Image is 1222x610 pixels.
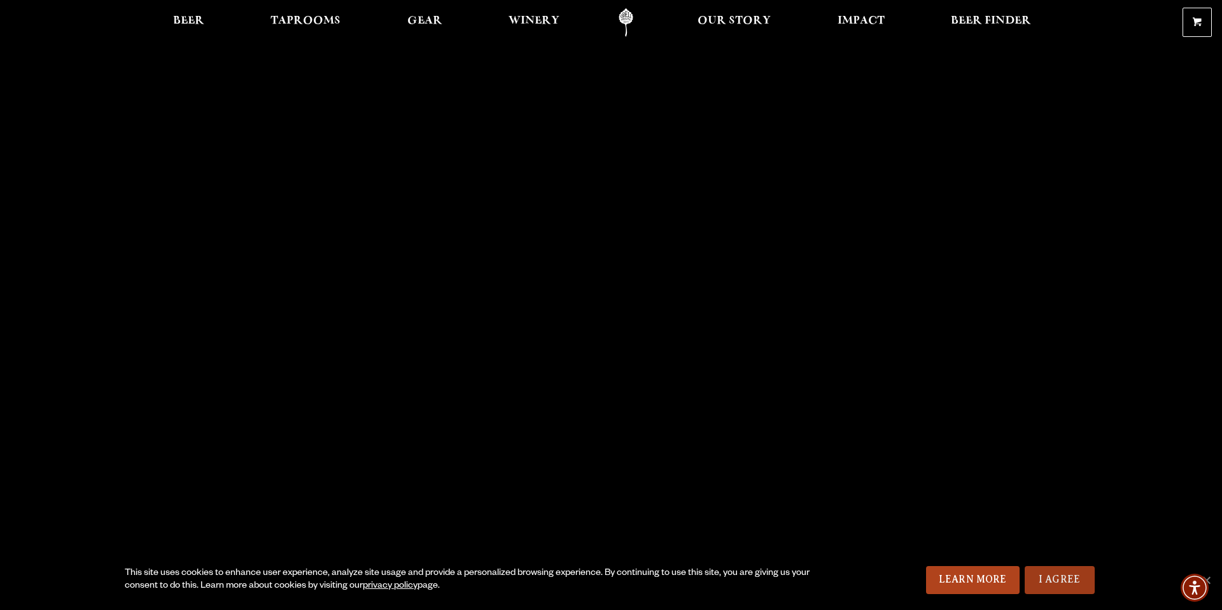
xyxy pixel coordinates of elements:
a: privacy policy [363,581,418,592]
span: Our Story [698,16,771,26]
a: Beer [165,8,213,37]
a: Odell Home [602,8,650,37]
a: Learn More [926,566,1020,594]
a: Winery [500,8,568,37]
span: Impact [838,16,885,26]
span: Beer [173,16,204,26]
a: Our Story [689,8,779,37]
a: Taprooms [262,8,349,37]
a: Beer Finder [943,8,1039,37]
a: Gear [399,8,451,37]
span: Beer Finder [951,16,1031,26]
div: Accessibility Menu [1181,574,1209,602]
a: Impact [829,8,893,37]
span: Taprooms [270,16,341,26]
a: I Agree [1025,566,1095,594]
span: Gear [407,16,442,26]
span: Winery [509,16,559,26]
div: This site uses cookies to enhance user experience, analyze site usage and provide a personalized ... [125,567,820,593]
